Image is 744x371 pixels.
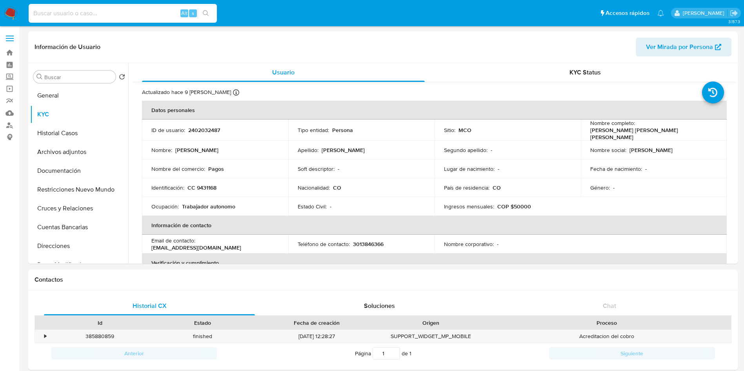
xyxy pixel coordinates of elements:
div: • [44,333,46,340]
span: Chat [603,301,616,310]
button: Direcciones [30,237,128,255]
div: Id [54,319,146,327]
button: Cuentas Bancarias [30,218,128,237]
p: - [330,203,331,210]
p: CO [493,184,501,191]
p: - [497,241,498,248]
p: Sitio : [444,127,455,134]
p: Identificación : [151,184,184,191]
p: Tipo entidad : [298,127,329,134]
p: Trabajador autonomo [182,203,235,210]
button: Buscar [36,74,43,80]
h1: Información de Usuario [35,43,100,51]
p: Estado Civil : [298,203,327,210]
input: Buscar usuario o caso... [29,8,217,18]
p: Nombre del comercio : [151,165,205,172]
p: Nombre : [151,147,172,154]
h1: Contactos [35,276,731,284]
p: - [613,184,615,191]
p: Fecha de nacimiento : [590,165,642,172]
span: Ver Mirada por Persona [646,38,713,56]
div: Acreditacion del cobro [482,330,731,343]
span: s [192,9,194,17]
button: KYC [30,105,128,124]
p: Lugar de nacimiento : [444,165,495,172]
button: Ver Mirada por Persona [636,38,731,56]
span: Historial CX [133,301,167,310]
p: Email de contacto : [151,237,195,244]
p: Ingresos mensuales : [444,203,494,210]
p: MCO [458,127,471,134]
p: - [645,165,647,172]
span: Soluciones [364,301,395,310]
p: Nombre corporativo : [444,241,494,248]
div: Fecha de creación [260,319,374,327]
span: Página de [355,347,411,360]
div: finished [151,330,254,343]
p: [PERSON_NAME] [629,147,673,154]
div: Proceso [488,319,726,327]
button: Siguiente [549,347,715,360]
button: Archivos adjuntos [30,143,128,161]
div: SUPPORT_WIDGET_MP_MOBILE [380,330,482,343]
p: COP $50000 [497,203,531,210]
p: Teléfono de contacto : [298,241,350,248]
span: Alt [181,9,187,17]
p: Apellido : [298,147,318,154]
span: 1 [409,349,411,357]
input: Buscar [44,74,113,81]
p: - [491,147,492,154]
span: Accesos rápidos [606,9,649,17]
button: Datos Modificados [30,255,128,274]
button: Documentación [30,161,128,180]
div: [DATE] 12:28:27 [254,330,380,343]
button: Cruces y Relaciones [30,199,128,218]
p: - [338,165,339,172]
th: Información de contacto [142,216,727,235]
a: Salir [730,9,738,17]
button: Anterior [51,347,217,360]
button: General [30,86,128,105]
p: [PERSON_NAME] [322,147,365,154]
p: damian.rodriguez@mercadolibre.com [683,9,727,17]
p: Nacionalidad : [298,184,330,191]
th: Verificación y cumplimiento [142,253,727,272]
button: Volver al orden por defecto [119,74,125,82]
button: Historial Casos [30,124,128,143]
p: ID de usuario : [151,127,185,134]
p: País de residencia : [444,184,489,191]
div: 385880859 [49,330,151,343]
p: - [498,165,499,172]
a: Notificaciones [657,10,664,16]
button: search-icon [198,8,214,19]
p: Nombre social : [590,147,626,154]
p: Nombre completo : [590,119,635,127]
p: Pagos [208,165,224,172]
p: CC 9431168 [187,184,216,191]
p: Actualizado hace 9 [PERSON_NAME] [142,89,231,96]
p: Género : [590,184,610,191]
div: Origen [385,319,477,327]
p: [PERSON_NAME] [PERSON_NAME] [PERSON_NAME] [590,127,715,141]
button: Restricciones Nuevo Mundo [30,180,128,199]
th: Datos personales [142,101,727,119]
span: KYC Status [569,68,601,77]
p: [PERSON_NAME] [175,147,218,154]
div: Estado [157,319,249,327]
p: Persona [332,127,353,134]
p: Ocupación : [151,203,179,210]
p: 3013846366 [353,241,384,248]
p: CO [333,184,341,191]
p: Segundo apellido : [444,147,488,154]
span: Usuario [272,68,295,77]
p: 2402032487 [188,127,220,134]
p: [EMAIL_ADDRESS][DOMAIN_NAME] [151,244,241,251]
p: Soft descriptor : [298,165,335,172]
